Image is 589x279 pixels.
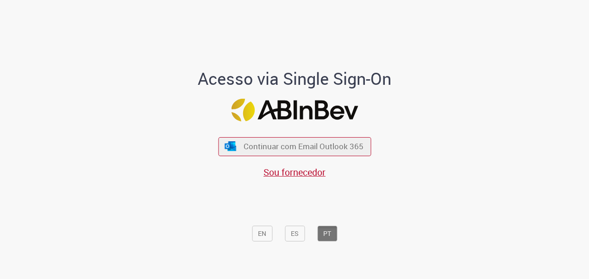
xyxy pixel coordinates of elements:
[166,70,423,88] h1: Acesso via Single Sign-On
[252,226,272,241] button: EN
[263,166,326,178] a: Sou fornecedor
[285,226,305,241] button: ES
[317,226,337,241] button: PT
[224,141,237,151] img: ícone Azure/Microsoft 360
[218,137,371,156] button: ícone Azure/Microsoft 360 Continuar com Email Outlook 365
[244,141,363,152] span: Continuar com Email Outlook 365
[231,99,358,121] img: Logo ABInBev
